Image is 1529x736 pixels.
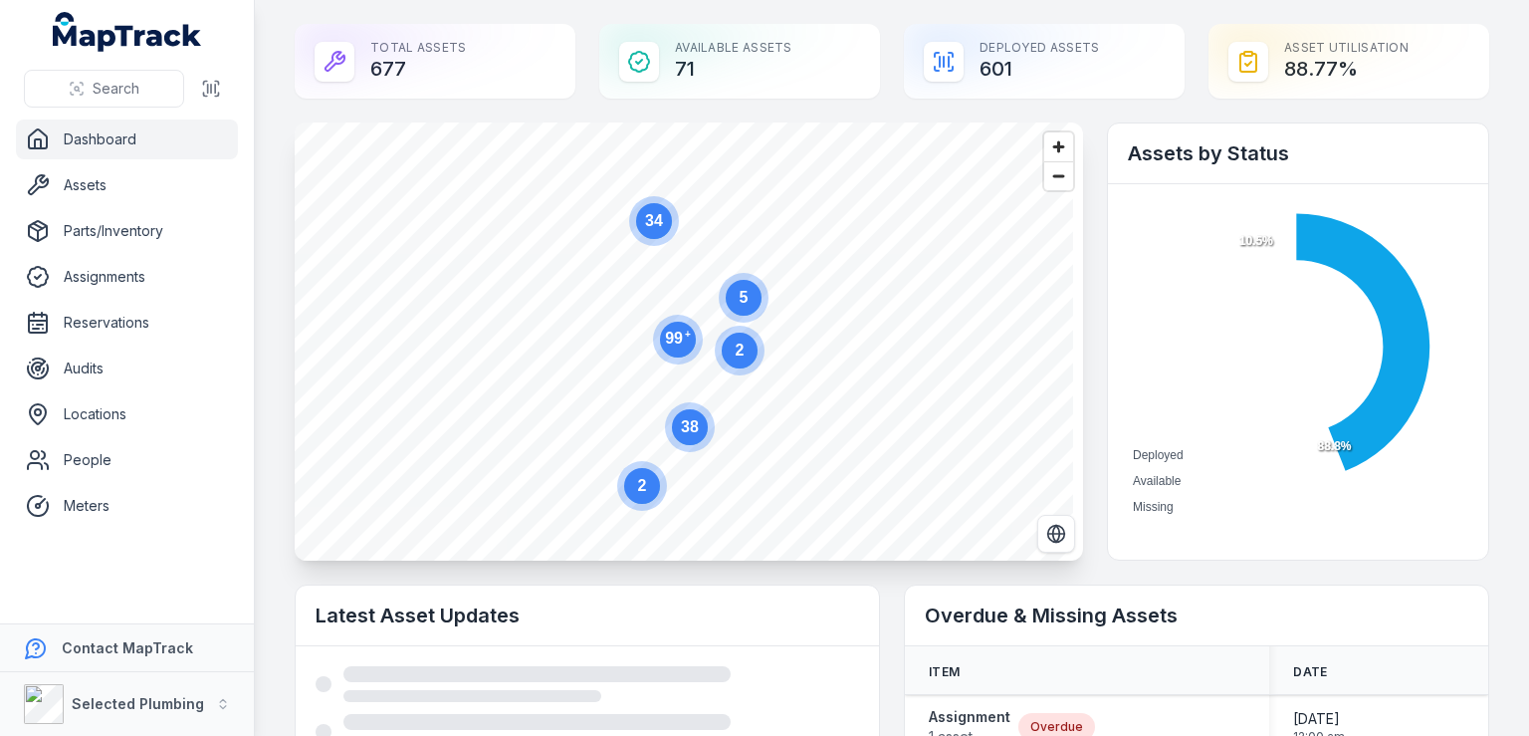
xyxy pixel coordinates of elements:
button: Search [24,70,184,108]
strong: Assignment [929,707,1010,727]
span: Date [1293,664,1327,680]
a: People [16,440,238,480]
h2: Latest Asset Updates [316,602,859,629]
text: 5 [740,289,749,306]
span: Missing [1133,500,1174,514]
text: 2 [638,477,647,494]
a: Parts/Inventory [16,211,238,251]
text: 99 [665,329,691,347]
span: Deployed [1133,448,1184,462]
button: Switch to Satellite View [1037,515,1075,553]
a: Assignments [16,257,238,297]
a: Reservations [16,303,238,343]
tspan: + [685,329,691,340]
h2: Overdue & Missing Assets [925,602,1468,629]
span: Item [929,664,960,680]
a: Meters [16,486,238,526]
a: Dashboard [16,120,238,159]
span: [DATE] [1293,709,1345,729]
span: Available [1133,474,1181,488]
text: 38 [681,418,699,435]
strong: Selected Plumbing [72,695,204,712]
span: Search [93,79,139,99]
a: Locations [16,394,238,434]
a: Audits [16,349,238,388]
canvas: Map [295,123,1073,561]
button: Zoom in [1044,132,1073,161]
button: Zoom out [1044,161,1073,190]
h2: Assets by Status [1128,139,1468,167]
strong: Contact MapTrack [62,639,193,656]
text: 34 [645,212,663,229]
a: MapTrack [53,12,202,52]
text: 2 [736,342,745,359]
a: Assets [16,165,238,205]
